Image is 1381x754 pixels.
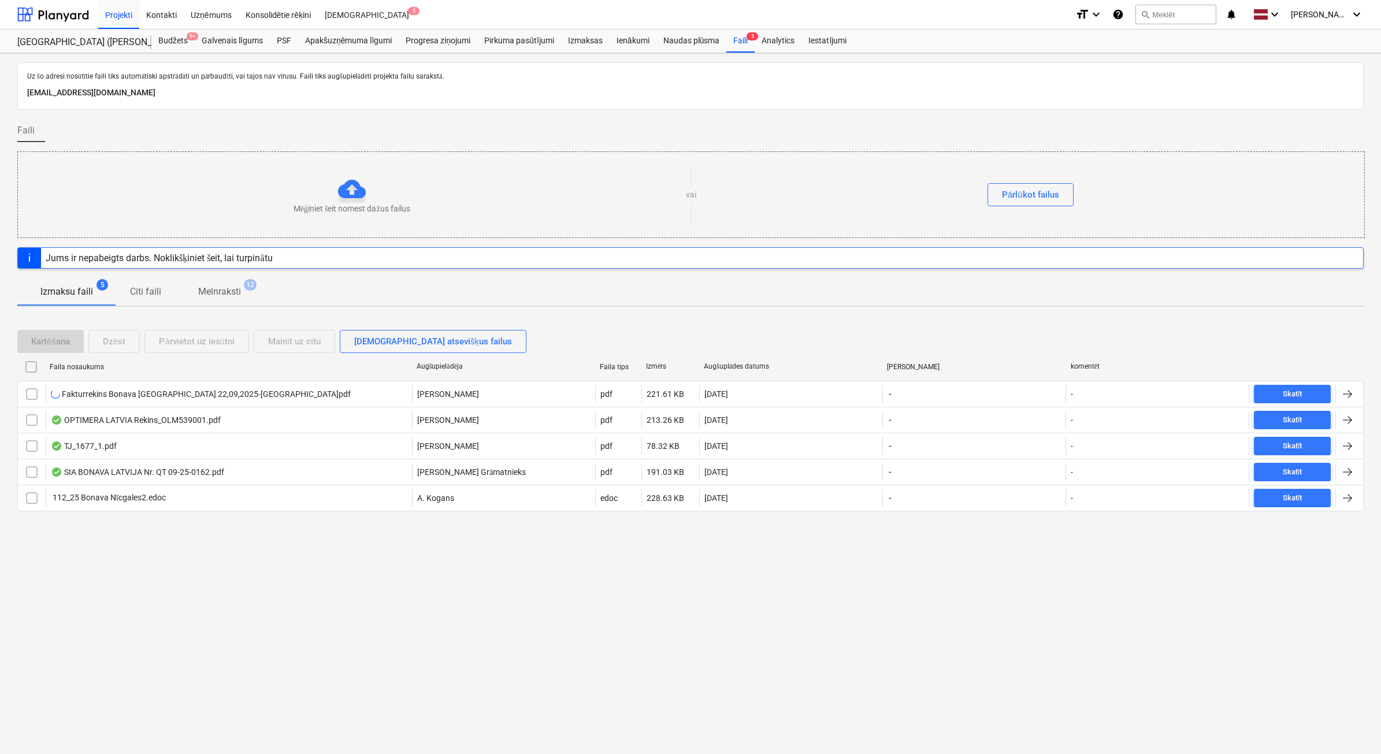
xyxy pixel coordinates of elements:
[51,389,351,399] div: Fakturrekins Bonava [GEOGRAPHIC_DATA] 22,09,2025-[GEOGRAPHIC_DATA]pdf
[46,252,273,263] div: Jums ir nepabeigts darbs. Noklikšķiniet šeit, lai turpinātu
[1071,467,1073,477] div: -
[27,72,1354,81] p: Uz šo adresi nosūtītie faili tiks automātiski apstrādāti un pārbaudīti, vai tajos nav vīrusu. Fai...
[1112,8,1124,21] i: Zināšanu pamats
[888,492,893,504] span: -
[27,86,1354,100] p: [EMAIL_ADDRESS][DOMAIN_NAME]
[647,441,680,451] div: 78.32 KB
[1283,466,1302,479] div: Skatīt
[1141,10,1150,19] span: search
[887,363,1061,371] div: [PERSON_NAME]
[610,29,656,53] a: Ienākumi
[1283,440,1302,453] div: Skatīt
[477,29,561,53] a: Pirkuma pasūtījumi
[51,467,224,477] div: SIA BONAVA LATVIJA Nr. QT 09-25-0162.pdf
[600,363,637,371] div: Faila tips
[1071,493,1073,503] div: -
[294,203,410,214] p: Mēģiniet šeit nomest dažus failus
[417,414,479,426] p: [PERSON_NAME]
[1089,8,1103,21] i: keyboard_arrow_down
[1226,8,1237,21] i: notifications
[1350,8,1364,21] i: keyboard_arrow_down
[151,29,195,53] div: Budžets
[244,279,257,291] span: 12
[354,334,512,349] div: [DEMOGRAPHIC_DATA] atsevišķus failus
[704,415,728,425] div: [DATE]
[1268,8,1282,21] i: keyboard_arrow_down
[646,362,695,371] div: Izmērs
[51,493,166,503] div: 112_25 Bonava Nīcgales2.edoc
[417,466,526,478] p: [PERSON_NAME] Grāmatnieks
[198,285,241,299] p: Melnraksti
[1071,415,1073,425] div: -
[888,466,893,478] span: -
[726,29,755,53] a: Faili5
[704,362,878,371] div: Augšuplādes datums
[704,493,728,503] div: [DATE]
[755,29,801,53] a: Analytics
[187,32,198,40] span: 9+
[151,29,195,53] a: Budžets9+
[726,29,755,53] div: Faili
[600,441,612,451] div: pdf
[1002,187,1059,202] div: Pārlūkot failus
[270,29,298,53] a: PSF
[1135,5,1216,24] button: Meklēt
[704,467,728,477] div: [DATE]
[51,415,62,425] div: OCR pabeigts
[1323,699,1381,754] iframe: Chat Widget
[801,29,853,53] a: Iestatījumi
[647,467,684,477] div: 191.03 KB
[647,493,684,503] div: 228.63 KB
[408,7,420,15] span: 5
[298,29,399,53] a: Apakšuzņēmuma līgumi
[51,441,117,451] div: TJ_1677_1.pdf
[647,415,684,425] div: 213.26 KB
[647,389,684,399] div: 221.61 KB
[1071,362,1245,371] div: komentēt
[888,414,893,426] span: -
[340,330,526,353] button: [DEMOGRAPHIC_DATA] atsevišķus failus
[130,285,161,299] p: Citi faili
[50,363,407,371] div: Faila nosaukums
[600,493,618,503] div: edoc
[399,29,477,53] a: Progresa ziņojumi
[1283,388,1302,401] div: Skatīt
[1283,414,1302,427] div: Skatīt
[51,467,62,477] div: OCR pabeigts
[1254,437,1331,455] button: Skatīt
[195,29,270,53] a: Galvenais līgums
[656,29,727,53] a: Naudas plūsma
[51,389,60,399] div: Notiek OCR
[51,441,62,451] div: OCR pabeigts
[686,189,697,200] p: vai
[17,124,35,138] span: Faili
[888,440,893,452] span: -
[704,441,728,451] div: [DATE]
[600,415,612,425] div: pdf
[40,285,93,299] p: Izmaksu faili
[1291,10,1349,19] span: [PERSON_NAME]
[988,183,1074,206] button: Pārlūkot failus
[1254,385,1331,403] button: Skatīt
[600,389,612,399] div: pdf
[1254,463,1331,481] button: Skatīt
[417,388,479,400] p: [PERSON_NAME]
[417,440,479,452] p: [PERSON_NAME]
[747,32,758,40] span: 5
[17,36,138,49] div: [GEOGRAPHIC_DATA] ([PERSON_NAME] - PRJ2002936 un PRJ2002937) 2601965
[704,389,728,399] div: [DATE]
[1071,389,1073,399] div: -
[888,388,893,400] span: -
[561,29,610,53] a: Izmaksas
